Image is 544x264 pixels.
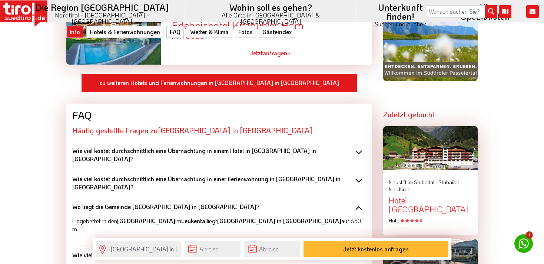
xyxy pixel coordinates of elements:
[427,5,497,18] input: Wonach suchen Sie?
[72,147,316,163] b: Wie viel kostet durchschnittlich eine Übernachtung in einem Hotel in [GEOGRAPHIC_DATA] in [GEOGRA...
[81,74,357,93] a: zu weiteren Hotels und Ferienwohnungen in [GEOGRAPHIC_DATA] in [GEOGRAPHIC_DATA]
[303,241,448,257] button: Jetzt kostenlos anfragen
[72,110,366,121] div: FAQ
[499,5,511,18] i: Karte öffnen
[244,241,300,257] input: Abreise
[250,49,263,57] span: Jetzt
[389,186,409,193] span: Nordtirol
[526,5,539,18] i: Kontakt
[389,179,472,224] a: Neustift im Stubaital - Stubaital - Nordtirol Hotel [GEOGRAPHIC_DATA] Hotel S
[217,217,341,225] strong: [GEOGRAPHIC_DATA] in [GEOGRAPHIC_DATA]
[514,234,533,253] a: 1
[185,241,240,257] input: Anreise
[72,126,366,134] h2: Häufig gestellte Fragen zu
[72,175,341,191] b: Wie viel kostet durchschnittlich eine Übernachtung in einer Ferienwohnung in [GEOGRAPHIC_DATA] in...
[525,231,533,239] span: 1
[72,251,197,259] b: Wie viele Einwohner hat [GEOGRAPHIC_DATA]?
[72,217,366,234] p: Eingebettet in den im liegt auf 680 m.
[365,21,436,27] small: Suchen und buchen
[117,217,175,225] strong: [GEOGRAPHIC_DATA]
[181,217,207,225] strong: Leukental
[96,241,181,257] input: Wo soll's hingehen?
[389,217,472,224] div: Hotel
[383,110,435,119] strong: Zuletzt gebucht
[389,196,472,214] div: Hotel [GEOGRAPHIC_DATA]
[438,179,462,186] span: Stubaital -
[27,12,176,25] small: Nordtirol - [GEOGRAPHIC_DATA] - [GEOGRAPHIC_DATA]
[194,12,347,25] small: Alle Orte in [GEOGRAPHIC_DATA] & [GEOGRAPHIC_DATA]
[72,203,259,211] b: Wo liegt die Gemeinde [GEOGRAPHIC_DATA] in [GEOGRAPHIC_DATA]?
[287,49,290,57] span: >
[389,179,437,186] span: Neustift im Stubaital -
[250,45,290,62] a: Jetztanfragen>
[158,126,312,134] span: [GEOGRAPHIC_DATA] in [GEOGRAPHIC_DATA]
[420,218,422,223] sup: S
